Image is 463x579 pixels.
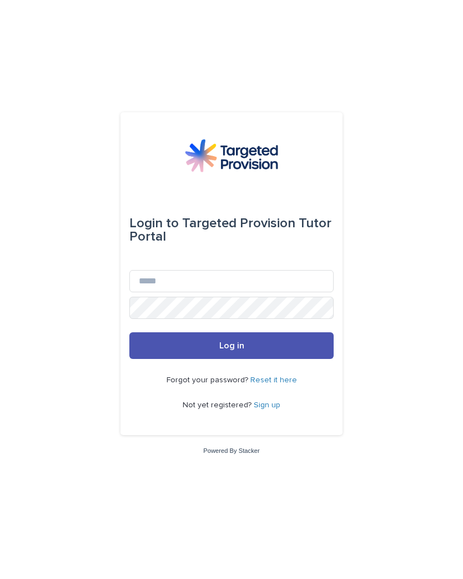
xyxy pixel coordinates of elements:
[219,341,244,350] span: Log in
[129,217,179,230] span: Login to
[203,447,259,454] a: Powered By Stacker
[250,376,297,384] a: Reset it here
[254,401,280,409] a: Sign up
[167,376,250,384] span: Forgot your password?
[129,208,334,252] div: Targeted Provision Tutor Portal
[183,401,254,409] span: Not yet registered?
[185,139,278,172] img: M5nRWzHhSzIhMunXDL62
[129,332,334,359] button: Log in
